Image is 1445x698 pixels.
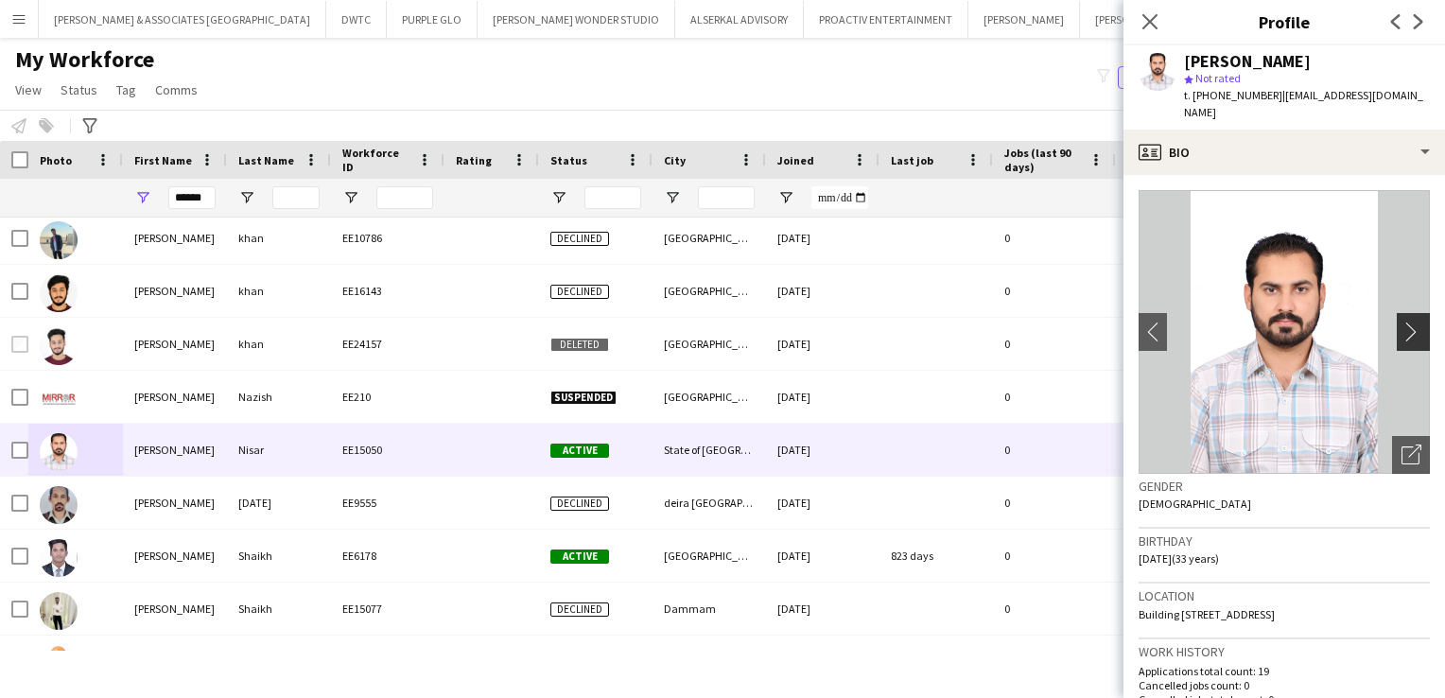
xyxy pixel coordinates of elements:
button: [PERSON_NAME] & ASSOCIATES [GEOGRAPHIC_DATA] [39,1,326,38]
div: [GEOGRAPHIC_DATA] [653,265,766,317]
div: EE24157 [331,318,444,370]
img: Sohail Shaikh [40,539,78,577]
span: Rating [456,153,492,167]
div: 0 [993,636,1116,688]
div: 0 [993,530,1116,582]
input: Last Name Filter Input [272,186,320,209]
button: Everyone5,846 [1118,66,1212,89]
div: 0 [993,424,1116,476]
p: Cancelled jobs count: 0 [1139,678,1430,692]
img: sohail khan [40,327,78,365]
div: Dammam [653,583,766,635]
a: Status [53,78,105,102]
div: [GEOGRAPHIC_DATA] [653,636,766,688]
button: Open Filter Menu [342,189,359,206]
div: [PERSON_NAME] [123,318,227,370]
span: My Workforce [15,45,154,74]
div: [PERSON_NAME] [123,636,227,688]
span: Not rated [1195,71,1241,85]
h3: Birthday [1139,532,1430,550]
span: City [664,153,686,167]
span: Building [STREET_ADDRESS] [1139,607,1275,621]
div: [DATE] [227,477,331,529]
h3: Work history [1139,643,1430,660]
span: Deleted [550,338,609,352]
button: Open Filter Menu [777,189,794,206]
span: Workforce ID [342,146,410,174]
img: Sohail Nisar [40,433,78,471]
button: PROACTIV ENTERTAINMENT [804,1,968,38]
div: [DATE] [766,318,879,370]
div: 0 [993,318,1116,370]
div: EE6178 [331,530,444,582]
div: [DATE] [766,424,879,476]
span: Jobs (last 90 days) [1004,146,1082,174]
app-action-btn: Advanced filters [78,114,101,137]
img: Sohail Nazish [40,380,78,418]
span: [DEMOGRAPHIC_DATA] [1139,497,1251,511]
span: Status [61,81,97,98]
div: [GEOGRAPHIC_DATA] [653,318,766,370]
div: khan [227,318,331,370]
input: Row Selection is disabled for this row (unchecked) [11,336,28,353]
input: City Filter Input [698,186,755,209]
div: 0 [993,477,1116,529]
div: [PERSON_NAME] [123,530,227,582]
div: EE210 [331,371,444,423]
a: Comms [148,78,205,102]
div: EE10786 [331,212,444,264]
span: | [EMAIL_ADDRESS][DOMAIN_NAME] [1184,88,1423,119]
span: Declined [550,497,609,511]
span: Declined [550,232,609,246]
a: Tag [109,78,144,102]
div: EE3319 [331,636,444,688]
div: [GEOGRAPHIC_DATA] [653,212,766,264]
div: [DATE] [766,371,879,423]
span: t. [PHONE_NUMBER] [1184,88,1282,102]
span: Joined [777,153,814,167]
div: [PERSON_NAME] [123,583,227,635]
span: View [15,81,42,98]
div: Shaikh [227,583,331,635]
div: Tariq [227,636,331,688]
span: Photo [40,153,72,167]
div: [DATE] [766,583,879,635]
div: [PERSON_NAME] [123,212,227,264]
div: [DATE] [766,265,879,317]
div: 0 [993,265,1116,317]
button: DWTC [326,1,387,38]
div: [PERSON_NAME] [1184,53,1311,70]
div: EE16143 [331,265,444,317]
span: [DATE] (33 years) [1139,551,1219,566]
div: [DATE] [766,530,879,582]
div: 823 days [879,530,993,582]
div: [DATE] [766,212,879,264]
span: Comms [155,81,198,98]
img: sohail raja [40,486,78,524]
span: Tag [116,81,136,98]
img: sohail khan [40,221,78,259]
span: Suspended [550,391,617,405]
img: Crew avatar or photo [1139,190,1430,474]
h3: Location [1139,587,1430,604]
span: Declined [550,285,609,299]
div: Open photos pop-in [1392,436,1430,474]
div: EE9555 [331,477,444,529]
button: [PERSON_NAME] [1080,1,1192,38]
span: Last Name [238,153,294,167]
div: 0 [993,212,1116,264]
span: Declined [550,602,609,617]
button: [PERSON_NAME] WONDER STUDIO [478,1,675,38]
input: Joined Filter Input [811,186,868,209]
button: PURPLE GLO [387,1,478,38]
div: [GEOGRAPHIC_DATA] [653,371,766,423]
div: EE15050 [331,424,444,476]
div: Nisar [227,424,331,476]
div: [DATE] [766,636,879,688]
button: Open Filter Menu [238,189,255,206]
div: deira [GEOGRAPHIC_DATA] [653,477,766,529]
img: Sohail Tariq [40,645,78,683]
div: 0 [993,371,1116,423]
div: [PERSON_NAME] [123,424,227,476]
h3: Profile [1123,9,1445,34]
